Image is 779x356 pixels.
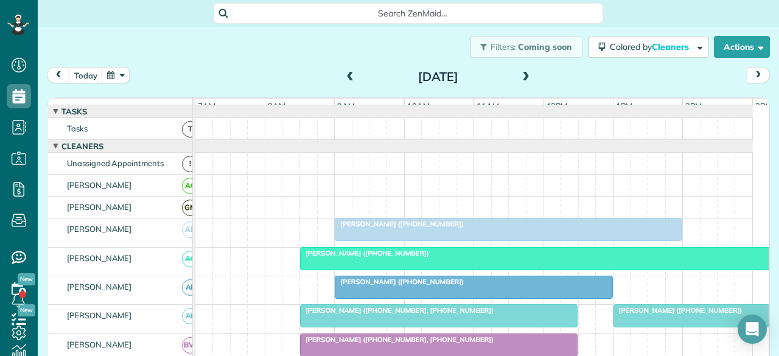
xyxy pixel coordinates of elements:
[589,36,709,58] button: Colored byCleaners
[182,156,198,172] span: !
[405,101,432,111] span: 10am
[299,306,494,315] span: [PERSON_NAME] ([PHONE_NUMBER], [PHONE_NUMBER])
[652,41,691,52] span: Cleaners
[299,249,430,257] span: [PERSON_NAME] ([PHONE_NUMBER])
[69,67,103,83] button: today
[334,277,464,286] span: [PERSON_NAME] ([PHONE_NUMBER])
[518,41,573,52] span: Coming soon
[59,141,106,151] span: Cleaners
[182,222,198,238] span: AB
[47,67,70,83] button: prev
[65,158,166,168] span: Unassigned Appointments
[738,315,767,344] div: Open Intercom Messenger
[195,101,218,111] span: 7am
[683,101,704,111] span: 2pm
[65,340,134,349] span: [PERSON_NAME]
[714,36,770,58] button: Actions
[18,273,35,285] span: New
[182,121,198,138] span: T
[182,279,198,296] span: AF
[491,41,516,52] span: Filters:
[362,70,514,83] h2: [DATE]
[182,251,198,267] span: AC
[65,224,134,234] span: [PERSON_NAME]
[65,282,134,291] span: [PERSON_NAME]
[299,335,494,344] span: [PERSON_NAME] ([PHONE_NUMBER], [PHONE_NUMBER])
[613,101,635,111] span: 1pm
[747,67,770,83] button: next
[182,337,198,354] span: BW
[182,308,198,324] span: AF
[182,178,198,194] span: AC
[474,101,501,111] span: 11am
[65,253,134,263] span: [PERSON_NAME]
[544,101,570,111] span: 12pm
[610,41,693,52] span: Colored by
[182,200,198,216] span: GM
[753,101,774,111] span: 3pm
[613,306,743,315] span: [PERSON_NAME] ([PHONE_NUMBER])
[65,310,134,320] span: [PERSON_NAME]
[65,180,134,190] span: [PERSON_NAME]
[265,101,288,111] span: 8am
[65,124,90,133] span: Tasks
[59,106,89,116] span: Tasks
[65,202,134,212] span: [PERSON_NAME]
[334,220,464,228] span: [PERSON_NAME] ([PHONE_NUMBER])
[335,101,357,111] span: 9am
